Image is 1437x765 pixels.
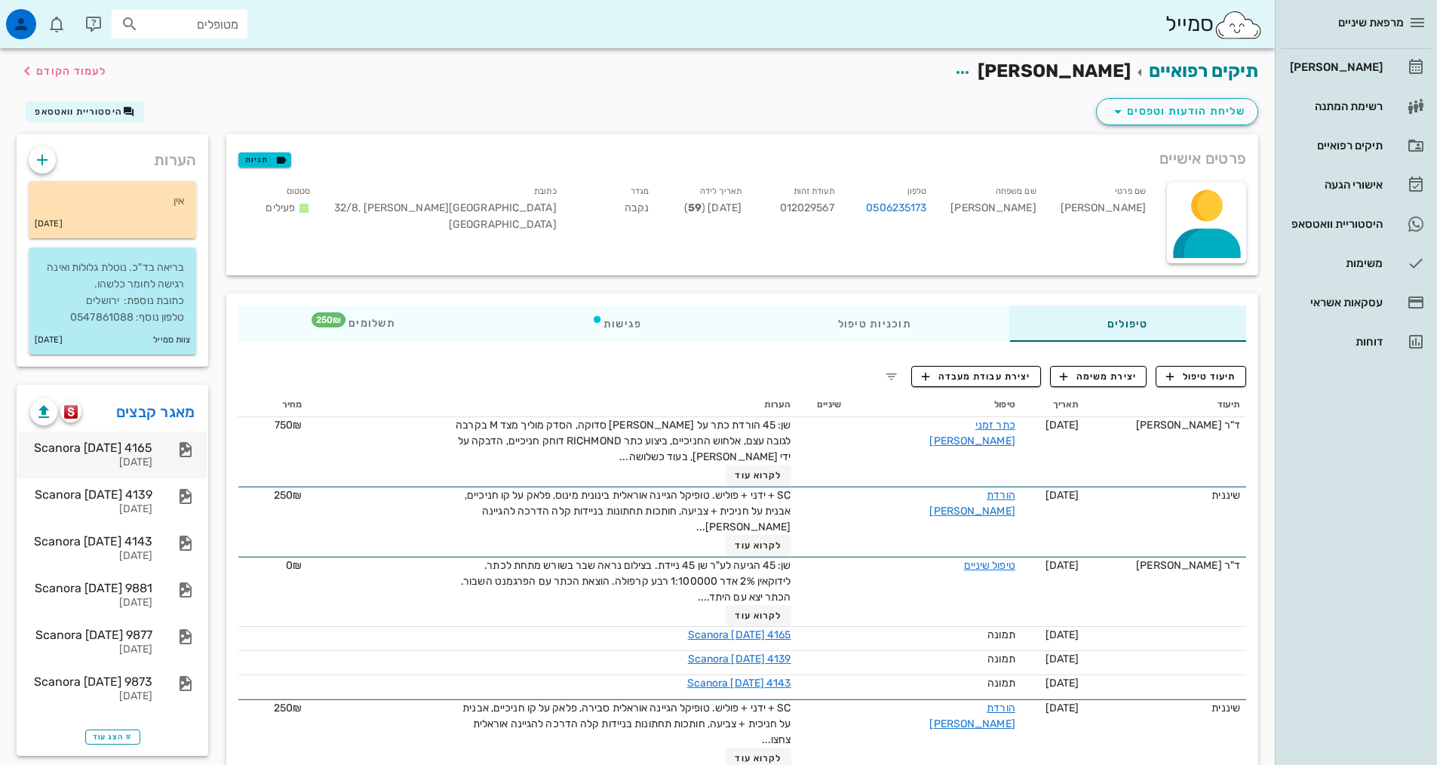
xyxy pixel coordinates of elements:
a: Scanora [DATE] 4139 [688,653,791,665]
span: לעמוד הקודם [36,65,106,78]
span: [DATE] [1046,702,1079,714]
div: Scanora [DATE] 9881 [30,581,152,595]
div: פגישות [493,306,740,342]
a: עסקאות אשראי [1281,284,1431,321]
div: אישורי הגעה [1287,179,1383,191]
span: [DATE] [1046,489,1079,502]
span: [GEOGRAPHIC_DATA][PERSON_NAME] 32/8 [334,201,557,214]
p: אין [41,193,184,210]
a: [PERSON_NAME] [1281,49,1431,85]
strong: 59 [688,201,702,214]
span: 012029567 [780,201,834,214]
a: היסטוריית וואטסאפ [1281,206,1431,242]
div: משימות [1287,257,1383,269]
span: [DATE] [1046,419,1079,432]
div: [PERSON_NAME] [1049,180,1158,242]
img: SmileCloud logo [1214,10,1263,40]
span: לקרוא עוד [735,753,781,763]
small: טלפון [907,186,927,196]
div: עסקאות אשראי [1287,296,1383,309]
img: scanora logo [64,405,78,419]
button: scanora logo [60,401,81,422]
span: [DATE] [1046,628,1079,641]
div: [DATE] [30,503,152,516]
th: מחיר [238,393,308,417]
span: [PERSON_NAME] [978,60,1131,81]
div: Scanora [DATE] 9877 [30,628,152,642]
span: פעילים [266,201,295,214]
span: היסטוריית וואטסאפ [35,106,122,117]
a: תיקים רפואיים [1149,60,1258,81]
span: תג [45,12,54,21]
span: לקרוא עוד [735,610,781,621]
span: תגיות [245,153,284,167]
div: ד"ר [PERSON_NAME] [1091,417,1240,433]
span: 0₪ [286,559,302,572]
button: לקרוא עוד [726,465,791,486]
div: [DATE] [30,550,152,563]
th: תאריך [1021,393,1085,417]
span: 250₪ [274,702,302,714]
span: תיעוד טיפול [1166,370,1236,383]
a: הורדת [PERSON_NAME] [929,489,1015,518]
span: לקרוא עוד [735,470,781,481]
small: כתובת [534,186,557,196]
a: משימות [1281,245,1431,281]
span: [GEOGRAPHIC_DATA] [449,218,557,231]
a: כתר זמני [PERSON_NAME] [929,419,1015,447]
span: תשלומים [336,318,395,329]
button: תיעוד טיפול [1156,366,1246,387]
a: אישורי הגעה [1281,167,1431,203]
span: [DATE] [1046,559,1079,572]
span: [DATE] [1046,653,1079,665]
span: תג [312,312,345,327]
a: רשימת המתנה [1281,88,1431,124]
span: תמונה [987,677,1015,690]
a: דוחות [1281,324,1431,360]
small: שם פרטי [1115,186,1146,196]
span: שן: 45 הגיעה לע"ר שן 45 ניידת. בצילום נראה שבר בשורש מתחת לכתר. לידוקאין 2% אדר 1:100000 רבע קרפו... [461,559,791,604]
span: תמונה [987,628,1015,641]
span: SC + ידני + פוליש. טופיקל הגיינה אוראלית בינונית מינוס, פלאק על קו חניכיים, אבנית על חניכית + צבי... [465,489,791,533]
button: הצג עוד [85,730,140,745]
div: נקבה [569,180,662,242]
span: שן: 45 הורדת כתר על [PERSON_NAME] סדוקה, הסדק מוליך מצד M בקרבה לגובה עצם, אלחוש החניכיים, ביצוע ... [456,419,791,463]
button: לקרוא עוד [726,605,791,626]
span: לקרוא עוד [735,540,781,551]
th: הערות [308,393,797,417]
div: רשימת המתנה [1287,100,1383,112]
span: [DATE] [1046,677,1079,690]
div: שיננית [1091,487,1240,503]
button: היסטוריית וואטסאפ [26,101,144,122]
span: פרטים אישיים [1159,146,1246,171]
div: תוכניות טיפול [740,306,1009,342]
small: שם משפחה [996,186,1036,196]
p: בריאה בד"כ. נוטלת גלולות ואינה רגישה לחומר כלשהו. כתובת נוספת: ירושלים טלפון נוסף: 0547861088 [41,260,184,326]
th: טיפול [847,393,1021,417]
small: [DATE] [35,332,63,349]
a: טיפול שיניים [964,559,1015,572]
div: הערות [17,134,208,178]
span: 750₪ [275,419,302,432]
span: מרפאת שיניים [1338,16,1404,29]
a: מאגר קבצים [116,400,195,424]
a: Scanora [DATE] 4143 [687,677,791,690]
small: סטטוס [287,186,311,196]
div: [DATE] [30,597,152,610]
th: תיעוד [1085,393,1246,417]
span: הצג עוד [93,733,133,742]
small: צוות סמייל [153,332,190,349]
div: [DATE] [30,644,152,656]
button: יצירת משימה [1050,366,1147,387]
span: SC + ידני + פוליש. טופיקל הגיינה אוראלית סבירה, פלאק על קו חניכיים, אבנית על חניכית + צביעה, חותכ... [462,702,791,746]
button: שליחת הודעות וטפסים [1096,98,1258,125]
div: Scanora [DATE] 4139 [30,487,152,502]
div: ד"ר [PERSON_NAME] [1091,558,1240,573]
button: לעמוד הקודם [18,57,106,84]
div: תיקים רפואיים [1287,140,1383,152]
button: יצירת עבודת מעבדה [911,366,1040,387]
span: [DATE] ( ) [684,201,742,214]
div: [DATE] [30,690,152,703]
div: דוחות [1287,336,1383,348]
button: תגיות [238,152,291,167]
